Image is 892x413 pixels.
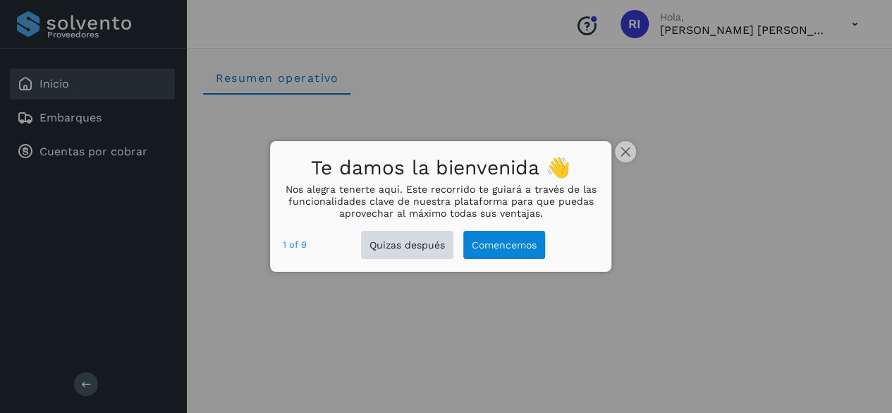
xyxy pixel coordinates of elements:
div: 1 of 9 [283,237,307,253]
p: Nos alegra tenerte aquí. Este recorrido te guiará a través de las funcionalidades clave de nuestr... [283,184,599,219]
div: step 1 of 9 [283,237,307,253]
button: close, [615,141,636,162]
button: Comencemos [463,231,545,260]
h1: Te damos la bienvenida 👋 [283,152,599,184]
button: Quizas después [361,231,453,260]
div: Te damos la bienvenida 👋Nos alegra tenerte aquí. Este recorrido te guiará a través de las funcion... [270,141,611,273]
